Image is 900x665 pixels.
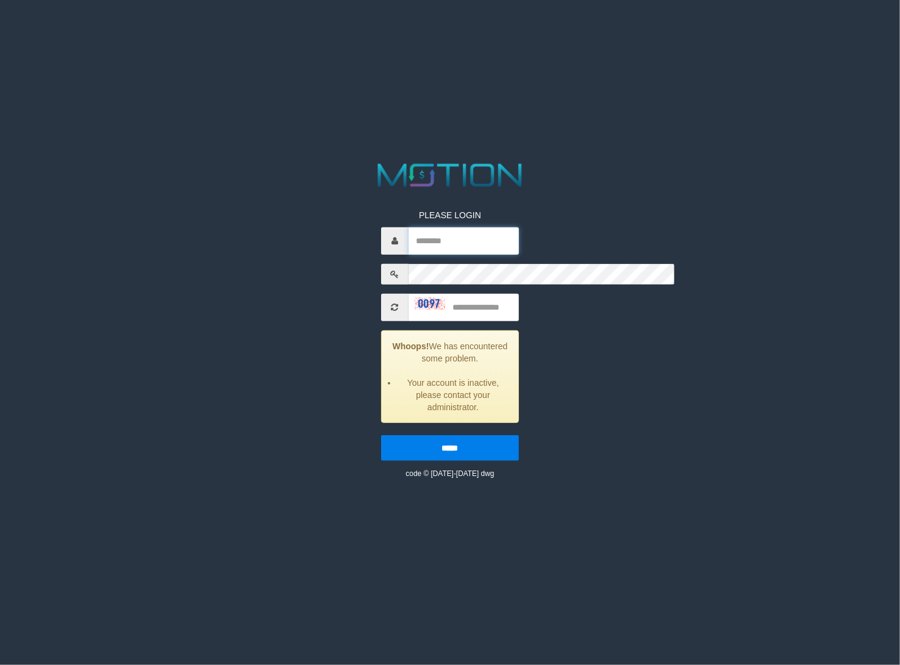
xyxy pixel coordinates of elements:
p: PLEASE LOGIN [381,209,519,221]
strong: Whoops! [393,341,429,351]
img: captcha [415,297,445,310]
img: MOTION_logo.png [371,160,529,191]
div: We has encountered some problem. [381,330,519,423]
small: code © [DATE]-[DATE] dwg [405,469,494,478]
li: Your account is inactive, please contact your administrator. [397,377,509,413]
